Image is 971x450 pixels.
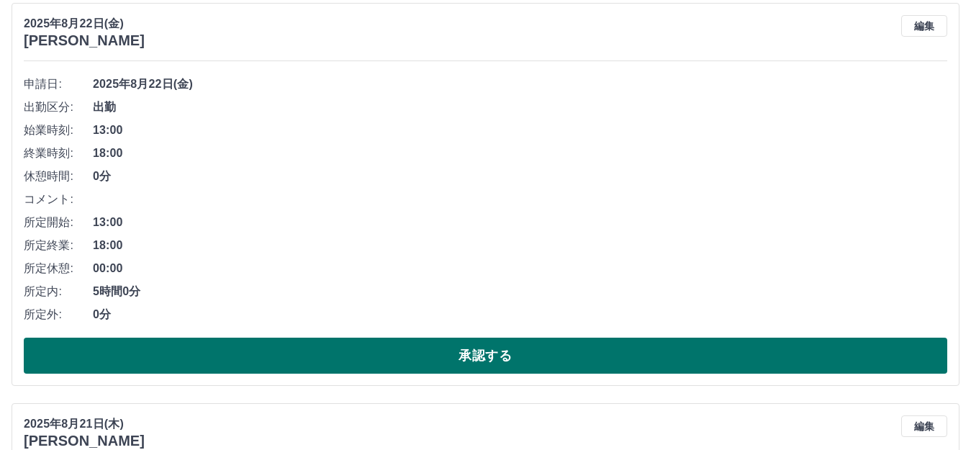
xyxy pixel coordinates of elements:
[24,15,145,32] p: 2025年8月22日(金)
[24,145,93,162] span: 終業時刻:
[24,237,93,254] span: 所定終業:
[93,122,947,139] span: 13:00
[24,122,93,139] span: 始業時刻:
[93,145,947,162] span: 18:00
[24,283,93,300] span: 所定内:
[93,237,947,254] span: 18:00
[93,214,947,231] span: 13:00
[901,15,947,37] button: 編集
[24,32,145,49] h3: [PERSON_NAME]
[24,415,145,433] p: 2025年8月21日(木)
[24,76,93,93] span: 申請日:
[24,306,93,323] span: 所定外:
[24,99,93,116] span: 出勤区分:
[93,260,947,277] span: 00:00
[24,260,93,277] span: 所定休憩:
[93,306,947,323] span: 0分
[93,283,947,300] span: 5時間0分
[24,338,947,374] button: 承認する
[24,168,93,185] span: 休憩時間:
[24,191,93,208] span: コメント:
[24,214,93,231] span: 所定開始:
[93,99,947,116] span: 出勤
[24,433,145,449] h3: [PERSON_NAME]
[93,168,947,185] span: 0分
[901,415,947,437] button: 編集
[93,76,947,93] span: 2025年8月22日(金)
